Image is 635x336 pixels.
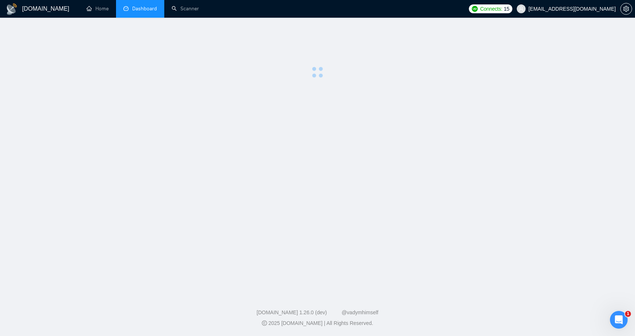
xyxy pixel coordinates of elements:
[519,6,524,11] span: user
[123,6,129,11] span: dashboard
[172,6,199,12] a: searchScanner
[504,5,509,13] span: 15
[87,6,109,12] a: homeHome
[6,3,18,15] img: logo
[620,6,632,12] a: setting
[6,319,629,327] div: 2025 [DOMAIN_NAME] | All Rights Reserved.
[262,321,267,326] span: copyright
[480,5,502,13] span: Connects:
[257,309,327,315] a: [DOMAIN_NAME] 1.26.0 (dev)
[625,311,631,317] span: 1
[132,6,157,12] span: Dashboard
[472,6,478,12] img: upwork-logo.png
[341,309,378,315] a: @vadymhimself
[620,3,632,15] button: setting
[621,6,632,12] span: setting
[610,311,628,329] iframe: Intercom live chat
